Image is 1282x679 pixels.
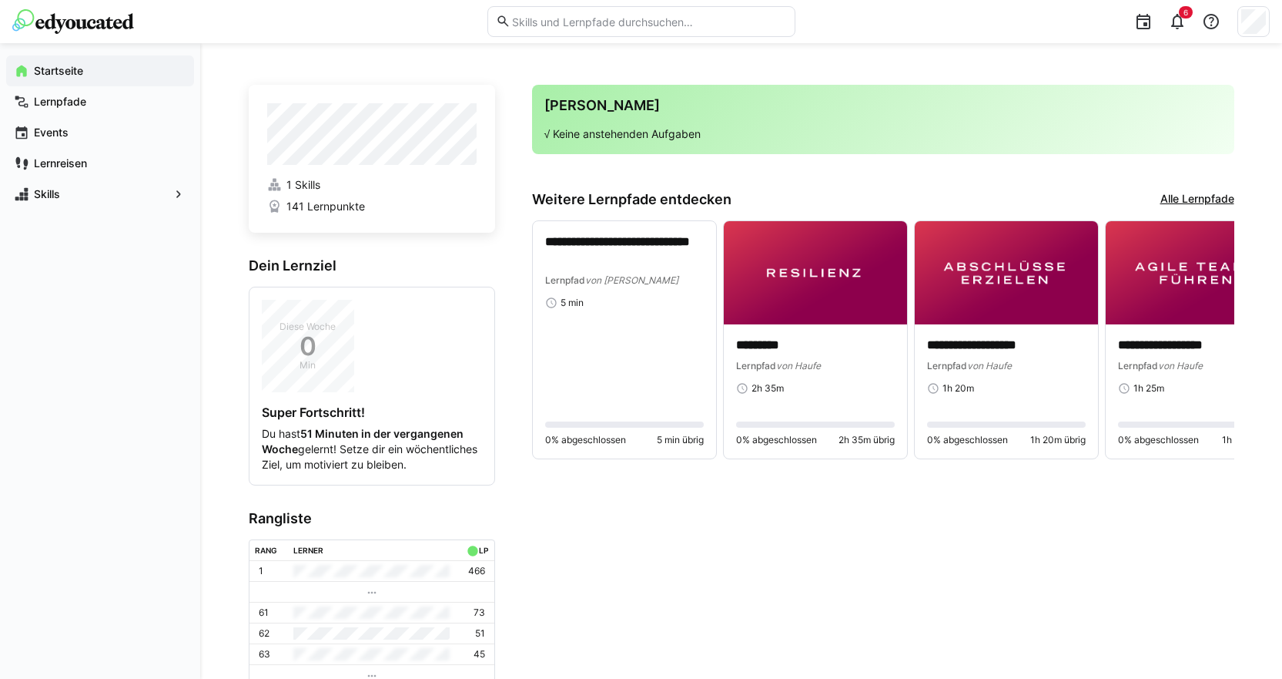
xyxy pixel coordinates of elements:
[942,382,974,395] span: 1h 20m
[736,360,776,371] span: Lernpfad
[262,405,482,420] h4: Super Fortschritt!
[262,426,482,472] p: Du hast gelernt! Setze dir ein wöchentliches Ziel, um motiviert zu bleiben.
[1133,382,1164,395] span: 1h 25m
[479,546,488,555] div: LP
[544,97,1222,114] h3: [PERSON_NAME]
[255,546,277,555] div: Rang
[915,221,1098,324] img: image
[468,565,485,577] p: 466
[838,434,895,446] span: 2h 35m übrig
[259,565,263,577] p: 1
[286,199,365,214] span: 141 Lernpunkte
[751,382,784,395] span: 2h 35m
[293,546,323,555] div: Lerner
[267,177,477,193] a: 1 Skills
[967,360,1012,371] span: von Haufe
[545,434,626,446] span: 0% abgeschlossen
[1118,434,1199,446] span: 0% abgeschlossen
[259,607,269,619] p: 61
[532,191,731,208] h3: Weitere Lernpfade entdecken
[776,360,821,371] span: von Haufe
[1160,191,1234,208] a: Alle Lernpfade
[249,257,495,274] h3: Dein Lernziel
[259,648,270,661] p: 63
[544,126,1222,142] p: √ Keine anstehenden Aufgaben
[736,434,817,446] span: 0% abgeschlossen
[475,627,485,640] p: 51
[585,274,678,286] span: von [PERSON_NAME]
[474,648,485,661] p: 45
[1158,360,1203,371] span: von Haufe
[1183,8,1188,17] span: 6
[724,221,907,324] img: image
[545,274,585,286] span: Lernpfad
[1030,434,1086,446] span: 1h 20m übrig
[259,627,269,640] p: 62
[249,510,495,527] h3: Rangliste
[474,607,485,619] p: 73
[510,15,786,29] input: Skills und Lernpfade durchsuchen…
[1222,434,1277,446] span: 1h 25m übrig
[262,427,464,455] strong: 51 Minuten in der vergangenen Woche
[657,434,704,446] span: 5 min übrig
[927,434,1008,446] span: 0% abgeschlossen
[286,177,320,193] span: 1 Skills
[561,297,584,309] span: 5 min
[1118,360,1158,371] span: Lernpfad
[927,360,967,371] span: Lernpfad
